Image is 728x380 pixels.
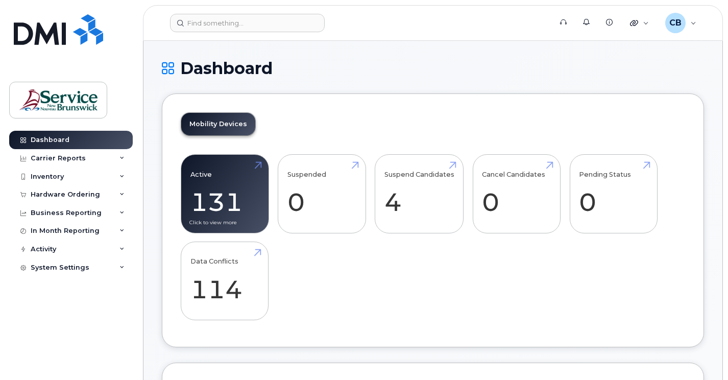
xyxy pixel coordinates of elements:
a: Active 131 [190,160,259,228]
a: Cancel Candidates 0 [482,160,551,228]
h1: Dashboard [162,59,704,77]
a: Pending Status 0 [579,160,648,228]
a: Mobility Devices [181,113,255,135]
a: Suspend Candidates 4 [384,160,454,228]
a: Suspended 0 [287,160,356,228]
a: Data Conflicts 114 [190,247,259,315]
